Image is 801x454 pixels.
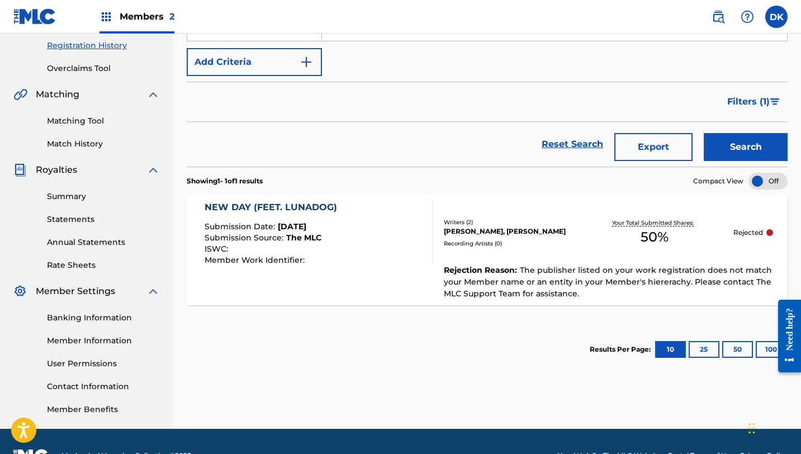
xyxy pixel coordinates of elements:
[187,195,788,305] a: NEW DAY (FEET. LUNADOG)Submission Date:[DATE]Submission Source:The MLCISWC:Member Work Identifier...
[727,95,770,108] span: Filters ( 1 )
[47,335,160,347] a: Member Information
[689,341,719,358] button: 25
[47,40,160,51] a: Registration History
[590,344,653,354] p: Results Per Page:
[36,285,115,298] span: Member Settings
[712,10,725,23] img: search
[169,11,174,22] span: 2
[47,259,160,271] a: Rate Sheets
[693,176,743,186] span: Compact View
[756,341,786,358] button: 100
[47,312,160,324] a: Banking Information
[120,10,174,23] span: Members
[278,221,306,231] span: [DATE]
[146,163,160,177] img: expand
[47,404,160,415] a: Member Benefits
[444,265,520,275] span: Rejection Reason :
[444,226,576,237] div: [PERSON_NAME], [PERSON_NAME]
[47,237,160,248] a: Annual Statements
[444,265,772,299] span: The publisher listed on your work registration does not match your Member name or an entity in yo...
[47,381,160,392] a: Contact Information
[13,285,27,298] img: Member Settings
[47,138,160,150] a: Match History
[765,6,788,28] div: User Menu
[205,201,343,214] div: NEW DAY (FEET. LUNADOG)
[146,88,160,101] img: expand
[641,227,669,247] span: 50 %
[13,88,27,101] img: Matching
[770,98,780,105] img: filter
[748,412,755,445] div: Drag
[47,358,160,370] a: User Permissions
[745,400,801,454] iframe: Chat Widget
[146,285,160,298] img: expand
[36,163,77,177] span: Royalties
[741,10,754,23] img: help
[187,13,788,167] form: Search Form
[13,163,27,177] img: Royalties
[187,48,322,76] button: Add Criteria
[286,233,321,243] span: The MLC
[614,133,693,161] button: Export
[707,6,729,28] a: Public Search
[444,218,576,226] div: Writers ( 2 )
[187,176,263,186] p: Showing 1 - 1 of 1 results
[99,10,113,23] img: Top Rightsholders
[36,88,79,101] span: Matching
[47,214,160,225] a: Statements
[655,341,686,358] button: 10
[205,255,307,265] span: Member Work Identifier :
[704,133,788,161] button: Search
[47,191,160,202] a: Summary
[770,291,801,381] iframe: Resource Center
[205,221,278,231] span: Submission Date :
[13,8,56,25] img: MLC Logo
[733,228,763,238] p: Rejected
[47,63,160,74] a: Overclaims Tool
[444,239,576,248] div: Recording Artists ( 0 )
[300,55,313,69] img: 9d2ae6d4665cec9f34b9.svg
[736,6,759,28] div: Help
[205,244,231,254] span: ISWC :
[47,115,160,127] a: Matching Tool
[722,341,753,358] button: 50
[721,88,788,116] button: Filters (1)
[612,219,696,227] p: Your Total Submitted Shares:
[205,233,286,243] span: Submission Source :
[536,132,609,157] a: Reset Search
